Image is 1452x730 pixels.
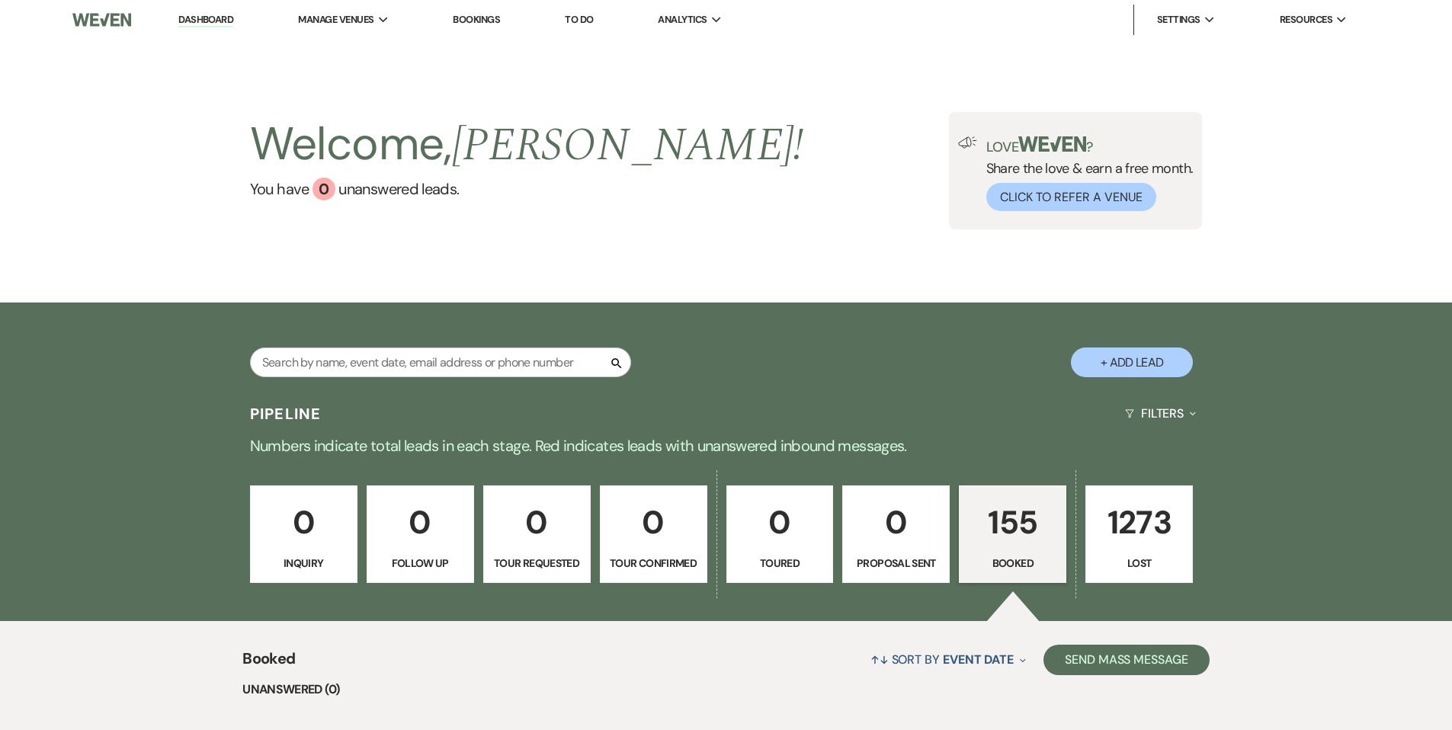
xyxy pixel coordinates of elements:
[852,497,940,548] p: 0
[1043,645,1210,675] button: Send Mass Message
[864,639,1032,680] button: Sort By Event Date
[986,136,1194,154] p: Love ?
[870,652,889,668] span: ↑↓
[377,555,464,572] p: Follow Up
[600,485,707,583] a: 0Tour Confirmed
[610,555,697,572] p: Tour Confirmed
[250,347,631,377] input: Search by name, event date, email address or phone number
[452,110,804,181] span: [PERSON_NAME] !
[969,555,1056,572] p: Booked
[1280,12,1332,27] span: Resources
[250,112,804,178] h2: Welcome,
[250,485,357,583] a: 0Inquiry
[242,647,295,680] span: Booked
[969,497,1056,548] p: 155
[298,12,373,27] span: Manage Venues
[565,13,593,26] a: To Do
[493,497,581,548] p: 0
[1095,555,1183,572] p: Lost
[943,652,1014,668] span: Event Date
[242,680,1210,700] li: Unanswered (0)
[1018,136,1086,152] img: weven-logo-green.svg
[726,485,834,583] a: 0Toured
[178,13,233,27] a: Dashboard
[1157,12,1200,27] span: Settings
[610,497,697,548] p: 0
[842,485,950,583] a: 0Proposal Sent
[260,497,348,548] p: 0
[736,497,824,548] p: 0
[260,555,348,572] p: Inquiry
[483,485,591,583] a: 0Tour Requested
[852,555,940,572] p: Proposal Sent
[1119,393,1202,434] button: Filters
[958,136,977,149] img: loud-speaker-illustration.svg
[72,4,130,36] img: Weven Logo
[658,12,707,27] span: Analytics
[1095,497,1183,548] p: 1273
[367,485,474,583] a: 0Follow Up
[493,555,581,572] p: Tour Requested
[1085,485,1193,583] a: 1273Lost
[959,485,1066,583] a: 155Booked
[250,403,322,424] h3: Pipeline
[1071,347,1193,377] button: + Add Lead
[736,555,824,572] p: Toured
[453,13,500,26] a: Bookings
[313,178,335,200] div: 0
[178,434,1275,458] p: Numbers indicate total leads in each stage. Red indicates leads with unanswered inbound messages.
[377,497,464,548] p: 0
[986,183,1156,211] button: Click to Refer a Venue
[250,178,804,200] a: You have 0 unanswered leads.
[977,136,1194,211] div: Share the love & earn a free month.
